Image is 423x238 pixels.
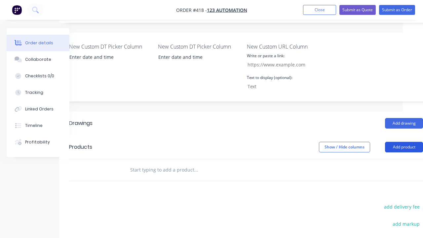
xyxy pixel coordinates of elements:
div: Products [69,143,92,151]
div: Drawings [69,119,93,127]
button: Profitability [7,134,69,150]
button: Submit as Quote [339,5,376,15]
input: Enter date and time [65,52,147,62]
div: Linked Orders [25,106,54,112]
div: Timeline [25,123,43,129]
div: Profitability [25,139,50,145]
img: Factory [12,5,22,15]
label: Write or paste a link: [247,53,285,59]
button: Add product [385,142,423,152]
button: Timeline [7,117,69,134]
button: Linked Orders [7,101,69,117]
div: Checklists 0/0 [25,73,54,79]
label: New Custom DT Picker Column [69,43,152,51]
label: Text to display (optional): [247,75,292,81]
div: Tracking [25,90,43,96]
button: Tracking [7,84,69,101]
button: Submit as Order [379,5,415,15]
span: Order #418 - [176,7,207,13]
a: 123 Automation [207,7,247,13]
label: New Custom URL Column [247,43,329,51]
input: Text [244,82,323,92]
button: Checklists 0/0 [7,68,69,84]
button: Close [303,5,336,15]
button: Add drawing [385,118,423,129]
div: Collaborate [25,57,51,62]
button: add markup [389,219,423,228]
input: Enter date and time [154,52,236,62]
button: Order details [7,35,69,51]
div: Order details [25,40,53,46]
button: add delivery fee [380,202,423,211]
input: https://www.example.com [244,60,323,70]
label: New Custom DT Picker Column [158,43,241,51]
button: Show / Hide columns [319,142,370,152]
input: Start typing to add a product... [130,163,262,177]
button: Collaborate [7,51,69,68]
